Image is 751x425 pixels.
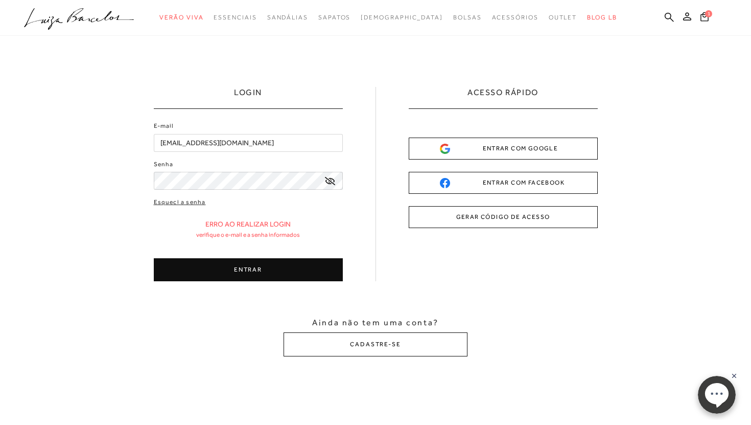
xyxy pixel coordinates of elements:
[705,10,712,17] span: 1
[325,177,335,185] a: exibir senha
[587,14,617,21] span: BLOG LB
[409,138,598,160] button: ENTRAR COM GOOGLE
[159,8,203,27] a: categoryNavScreenReaderText
[154,121,174,131] label: E-mail
[196,231,300,238] p: Verifique o e-mail e a senha informados
[587,8,617,27] a: BLOG LB
[267,14,308,21] span: Sandálias
[361,14,443,21] span: [DEMOGRAPHIC_DATA]
[154,160,174,169] label: Senha
[549,14,577,21] span: Outlet
[409,206,598,228] button: GERAR CÓDIGO DE ACESSO
[154,134,343,152] input: E-mail
[214,8,256,27] a: categoryNavScreenReaderText
[312,317,438,328] span: Ainda não tem uma conta?
[549,8,577,27] a: categoryNavScreenReaderText
[453,14,482,21] span: Bolsas
[205,220,291,229] p: Erro ao realizar login
[267,8,308,27] a: categoryNavScreenReaderText
[697,11,712,25] button: 1
[154,197,206,207] a: Esqueci a senha
[234,87,262,108] h1: LOGIN
[318,8,350,27] a: categoryNavScreenReaderText
[453,8,482,27] a: categoryNavScreenReaderText
[154,258,343,281] button: ENTRAR
[440,177,567,188] div: ENTRAR COM FACEBOOK
[159,14,203,21] span: Verão Viva
[284,332,467,356] button: CADASTRE-SE
[409,172,598,194] button: ENTRAR COM FACEBOOK
[467,87,538,108] h2: ACESSO RÁPIDO
[492,8,538,27] a: categoryNavScreenReaderText
[318,14,350,21] span: Sapatos
[440,143,567,154] div: ENTRAR COM GOOGLE
[361,8,443,27] a: noSubCategoriesText
[492,14,538,21] span: Acessórios
[214,14,256,21] span: Essenciais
